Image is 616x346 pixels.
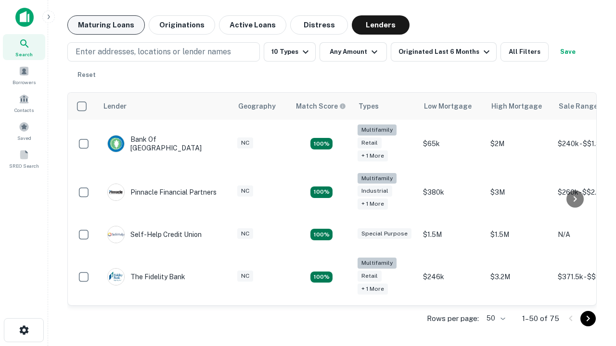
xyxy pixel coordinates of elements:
[568,269,616,315] iframe: Chat Widget
[486,168,553,217] td: $3M
[559,100,598,112] div: Sale Range
[108,184,124,200] img: picture
[486,120,553,168] td: $2M
[486,93,553,120] th: High Mortgage
[391,42,497,62] button: Originated Last 6 Months
[418,253,486,301] td: $246k
[310,229,333,240] div: Matching Properties: 11, hasApolloMatch: undefined
[486,253,553,301] td: $3.2M
[358,284,388,295] div: + 1 more
[418,120,486,168] td: $65k
[67,42,260,62] button: Enter addresses, locations or lender names
[67,15,145,35] button: Maturing Loans
[107,226,202,243] div: Self-help Credit Union
[353,93,418,120] th: Types
[108,226,124,243] img: picture
[358,271,382,282] div: Retail
[13,78,36,86] span: Borrowers
[358,173,397,184] div: Multifamily
[237,137,253,148] div: NC
[418,93,486,120] th: Low Mortgage
[310,186,333,198] div: Matching Properties: 14, hasApolloMatch: undefined
[264,42,316,62] button: 10 Types
[15,8,34,27] img: capitalize-icon.png
[237,185,253,197] div: NC
[424,100,472,112] div: Low Mortgage
[359,100,379,112] div: Types
[491,100,542,112] div: High Mortgage
[358,137,382,148] div: Retail
[358,185,392,197] div: Industrial
[522,313,559,324] p: 1–50 of 75
[310,272,333,283] div: Matching Properties: 10, hasApolloMatch: undefined
[3,90,45,116] a: Contacts
[358,150,388,161] div: + 1 more
[358,228,411,239] div: Special Purpose
[15,50,33,58] span: Search
[232,93,290,120] th: Geography
[3,62,45,88] a: Borrowers
[9,162,39,170] span: SREO Search
[500,42,549,62] button: All Filters
[107,135,223,152] div: Bank Of [GEOGRAPHIC_DATA]
[296,101,346,111] div: Capitalize uses an advanced AI algorithm to match your search with the best lender. The match sco...
[3,118,45,144] a: Saved
[3,34,45,60] a: Search
[237,271,253,282] div: NC
[108,269,124,285] img: picture
[486,216,553,253] td: $1.5M
[320,42,387,62] button: Any Amount
[352,15,410,35] button: Lenders
[427,313,479,324] p: Rows per page:
[310,138,333,149] div: Matching Properties: 17, hasApolloMatch: undefined
[98,93,232,120] th: Lender
[483,311,507,325] div: 50
[358,258,397,269] div: Multifamily
[3,146,45,172] a: SREO Search
[398,46,492,58] div: Originated Last 6 Months
[149,15,215,35] button: Originations
[76,46,231,58] p: Enter addresses, locations or lender names
[290,15,348,35] button: Distress
[71,65,102,85] button: Reset
[107,268,185,285] div: The Fidelity Bank
[358,124,397,136] div: Multifamily
[418,216,486,253] td: $1.5M
[552,42,583,62] button: Save your search to get updates of matches that match your search criteria.
[107,184,217,201] div: Pinnacle Financial Partners
[238,100,276,112] div: Geography
[290,93,353,120] th: Capitalize uses an advanced AI algorithm to match your search with the best lender. The match sco...
[237,228,253,239] div: NC
[358,198,388,210] div: + 1 more
[418,168,486,217] td: $380k
[296,101,344,111] h6: Match Score
[108,136,124,152] img: picture
[14,106,34,114] span: Contacts
[17,134,31,142] span: Saved
[580,311,596,326] button: Go to next page
[103,100,127,112] div: Lender
[219,15,286,35] button: Active Loans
